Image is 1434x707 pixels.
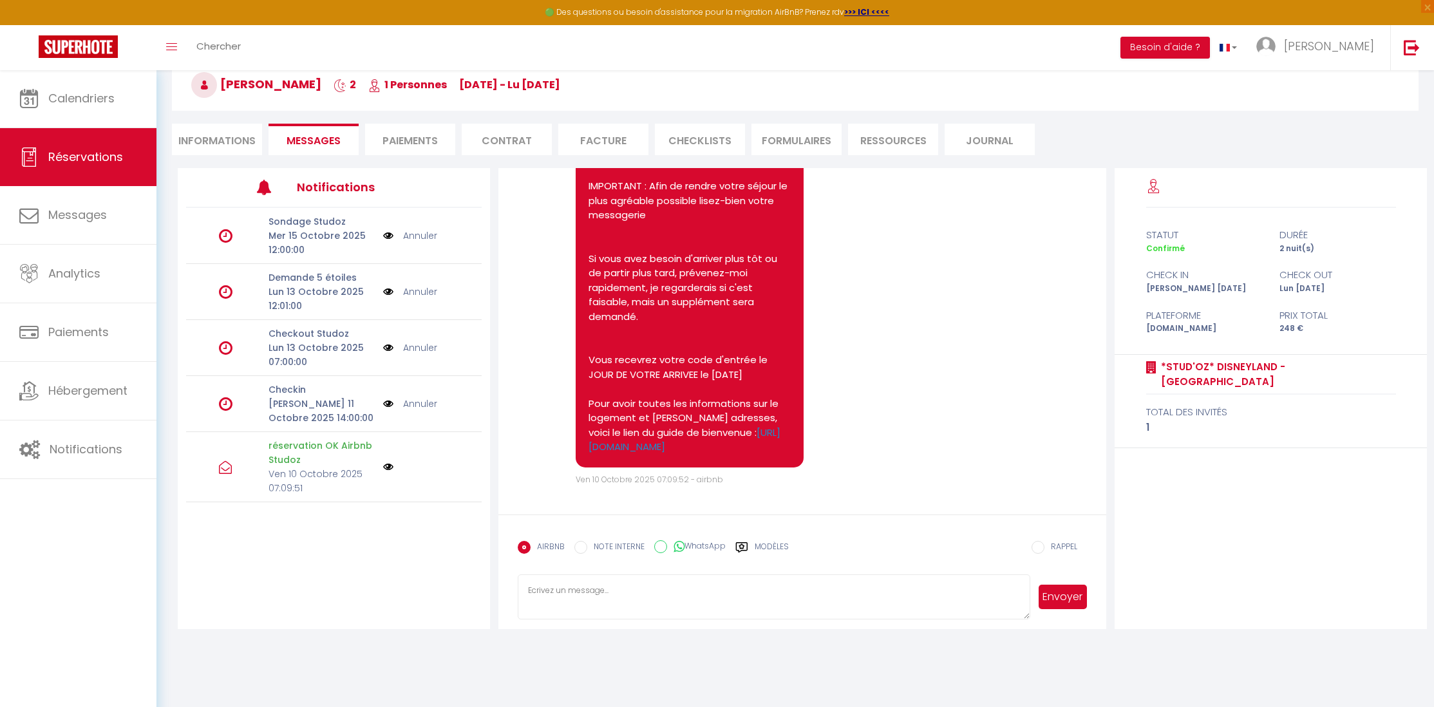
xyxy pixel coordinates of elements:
span: Hébergement [48,382,127,399]
li: Contrat [462,124,552,155]
p: Ven 10 Octobre 2025 07:09:51 [269,467,375,495]
span: 2 [334,77,356,92]
p: réservation OK Airbnb Studoz [269,438,375,467]
span: 1 Personnes [368,77,447,92]
span: Réservations [48,149,123,165]
label: Modèles [755,541,789,563]
img: NO IMAGE [383,397,393,411]
span: [PERSON_NAME] [191,76,321,92]
div: durée [1271,227,1404,243]
a: Chercher [187,25,250,70]
img: NO IMAGE [383,341,393,355]
a: Annuler [403,229,437,243]
div: Prix total [1271,308,1404,323]
div: Plateforme [1137,308,1270,323]
p: Lun 13 Octobre 2025 07:00:00 [269,341,375,369]
div: check out [1271,267,1404,283]
span: Messages [287,133,341,148]
div: statut [1137,227,1270,243]
h3: Notifications [297,173,420,202]
button: Besoin d'aide ? [1120,37,1210,59]
span: [PERSON_NAME] [1284,38,1374,54]
p: Checkout Studoz [269,326,375,341]
span: Confirmé [1146,243,1185,254]
div: 2 nuit(s) [1271,243,1404,255]
img: NO IMAGE [383,462,393,472]
li: Facture [558,124,648,155]
div: 1 [1146,420,1396,435]
label: WhatsApp [667,540,726,554]
li: Informations [172,124,262,155]
div: Lun [DATE] [1271,283,1404,295]
label: NOTE INTERNE [587,541,645,555]
span: Analytics [48,265,100,281]
pre: Bonjour [PERSON_NAME] nous sommes heureux de pouvoir vous accueillir au *Stud'Oz* Disneyland - [G... [589,63,791,455]
label: RAPPEL [1044,541,1077,555]
li: Ressources [848,124,938,155]
a: Annuler [403,341,437,355]
p: Mer 15 Octobre 2025 12:00:00 [269,229,375,257]
div: check in [1137,267,1270,283]
li: CHECKLISTS [655,124,745,155]
span: Messages [48,207,107,223]
p: [PERSON_NAME] 11 Octobre 2025 14:00:00 [269,397,375,425]
div: 248 € [1271,323,1404,335]
span: [DATE] - lu [DATE] [459,77,560,92]
label: AIRBNB [531,541,565,555]
span: Chercher [196,39,241,53]
img: Super Booking [39,35,118,58]
div: [DOMAIN_NAME] [1137,323,1270,335]
li: FORMULAIRES [751,124,842,155]
p: Lun 13 Octobre 2025 12:01:00 [269,285,375,313]
span: Notifications [50,441,122,457]
button: Envoyer [1039,585,1087,609]
span: Calendriers [48,90,115,106]
img: NO IMAGE [383,285,393,299]
p: Checkin [269,382,375,397]
a: >>> ICI <<<< [844,6,889,17]
img: NO IMAGE [383,229,393,243]
a: [URL][DOMAIN_NAME] [589,426,780,454]
img: logout [1404,39,1420,55]
a: ... [PERSON_NAME] [1247,25,1390,70]
a: Annuler [403,285,437,299]
span: Paiements [48,324,109,340]
div: [PERSON_NAME] [DATE] [1137,283,1270,295]
a: *Stud'Oz* Disneyland - [GEOGRAPHIC_DATA] [1156,359,1396,390]
span: Ven 10 Octobre 2025 07:09:52 - airbnb [576,474,723,485]
img: ... [1256,37,1276,56]
a: Annuler [403,397,437,411]
p: Sondage Studoz [269,214,375,229]
li: Journal [945,124,1035,155]
p: Demande 5 étoiles [269,270,375,285]
li: Paiements [365,124,455,155]
div: total des invités [1146,404,1396,420]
